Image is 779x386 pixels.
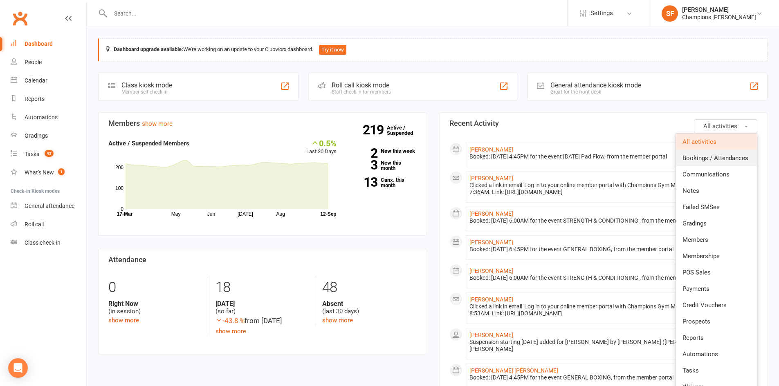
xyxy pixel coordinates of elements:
span: Communications [682,171,730,178]
h3: Attendance [108,256,417,264]
div: Open Intercom Messenger [8,358,28,378]
div: (last 30 days) [322,300,416,315]
span: 1 [58,168,65,175]
div: 48 [322,275,416,300]
a: Roll call [11,215,86,234]
span: Credit Vouchers [682,301,727,309]
div: (so far) [216,300,310,315]
div: Last 30 Days [306,138,337,156]
span: Memberships [682,252,720,260]
div: Reports [25,96,45,102]
div: 18 [216,275,310,300]
div: General attendance kiosk mode [550,81,641,89]
a: Reports [11,90,86,108]
div: What's New [25,169,54,176]
div: 0.5% [306,138,337,147]
span: Payments [682,285,709,292]
div: We're working on an update to your Clubworx dashboard. [98,38,768,61]
a: show more [142,120,173,127]
div: Booked: [DATE] 4:45PM for the event GENERAL BOXING, from the member portal [469,374,727,381]
div: Booked: [DATE] 4:45PM for the event [DATE] Pad Flow, from the member portal [469,153,727,160]
div: Great for the front desk [550,89,641,95]
span: 43 [45,150,54,157]
div: Staff check-in for members [332,89,391,95]
div: from [DATE] [216,315,310,326]
a: show more [216,328,246,335]
h3: Recent Activity [449,119,758,127]
h3: Members [108,119,417,127]
a: 219Active / Suspended [387,119,423,142]
a: General attendance kiosk mode [11,197,86,215]
div: People [25,59,42,65]
div: Roll call [25,221,44,228]
a: show more [108,317,139,324]
div: Suspension starting [DATE] added for [PERSON_NAME] by [PERSON_NAME] ([PERSON_NAME]) [PERSON_NAME] [469,339,727,353]
div: Champions [PERSON_NAME] [682,13,756,21]
a: show more [322,317,353,324]
div: Booked: [DATE] 6:00AM for the event STRENGTH & CONDITIONING , from the member portal [469,274,727,281]
a: Clubworx [10,8,30,29]
a: Tasks 43 [11,145,86,163]
strong: Right Now [108,300,203,308]
a: Payments [676,281,757,297]
a: [PERSON_NAME] [469,332,513,338]
div: Class kiosk mode [121,81,172,89]
a: Prospects [676,313,757,330]
div: Dashboard [25,40,53,47]
div: Member self check-in [121,89,172,95]
div: Tasks [25,151,39,157]
strong: 2 [349,147,377,159]
strong: 3 [349,159,377,171]
a: [PERSON_NAME] [469,296,513,303]
div: SF [662,5,678,22]
span: Notes [682,187,699,194]
input: Search... [108,8,568,19]
div: Gradings [25,132,48,139]
button: All activities [694,119,757,133]
div: Automations [25,114,58,120]
strong: 219 [363,124,387,136]
a: Members [676,232,757,248]
a: Failed SMSes [676,199,757,215]
a: Tasks [676,362,757,379]
div: Booked: [DATE] 6:45PM for the event GENERAL BOXING, from the member portal [469,246,727,253]
a: [PERSON_NAME] [469,146,513,153]
span: Reports [682,334,704,341]
a: Automations [11,108,86,127]
strong: [DATE] [216,300,310,308]
strong: Dashboard upgrade available: [114,46,183,52]
div: (in session) [108,300,203,315]
div: Clicked a link in email 'Log in to your online member portal with Champions Gym My...' sent on [D... [469,303,727,317]
a: 3New this month [349,160,417,171]
span: POS Sales [682,269,711,276]
a: 13Canx. this month [349,177,417,188]
strong: Absent [322,300,416,308]
strong: 13 [349,176,377,188]
a: People [11,53,86,71]
a: Bookings / Attendances [676,150,757,166]
a: [PERSON_NAME] [469,210,513,217]
a: POS Sales [676,264,757,281]
a: [PERSON_NAME] [469,239,513,245]
a: Calendar [11,71,86,90]
a: All activities [676,134,757,150]
a: 2New this week [349,148,417,154]
a: Notes [676,183,757,199]
span: Prospects [682,318,710,325]
strong: Active / Suspended Members [108,140,189,147]
a: Gradings [11,127,86,145]
span: Automations [682,350,718,358]
div: Booked: [DATE] 6:00AM for the event STRENGTH & CONDITIONING , from the member portal [469,217,727,224]
span: -43.8 % [216,317,245,325]
a: Gradings [676,215,757,232]
div: Calendar [25,77,47,84]
span: Bookings / Attendances [682,154,748,162]
span: Tasks [682,367,699,374]
div: [PERSON_NAME] [682,6,756,13]
a: [PERSON_NAME] [PERSON_NAME] [469,367,558,374]
span: Gradings [682,220,707,227]
a: Credit Vouchers [676,297,757,313]
span: All activities [682,138,716,145]
a: Class kiosk mode [11,234,86,252]
a: Automations [676,346,757,362]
